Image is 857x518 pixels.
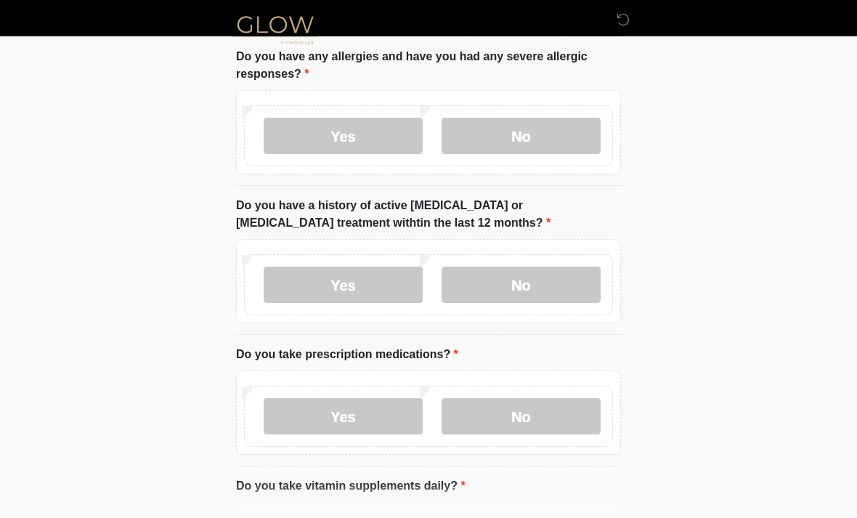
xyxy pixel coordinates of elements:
[264,267,423,304] label: Yes
[236,478,466,495] label: Do you take vitamin supplements daily?
[236,347,458,364] label: Do you take prescription medications?
[442,399,601,435] label: No
[236,198,621,232] label: Do you have a history of active [MEDICAL_DATA] or [MEDICAL_DATA] treatment withtin the last 12 mo...
[222,11,329,48] img: Glow Medical Spa Logo
[264,399,423,435] label: Yes
[236,49,621,84] label: Do you have any allergies and have you had any severe allergic responses?
[264,118,423,155] label: Yes
[442,267,601,304] label: No
[442,118,601,155] label: No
